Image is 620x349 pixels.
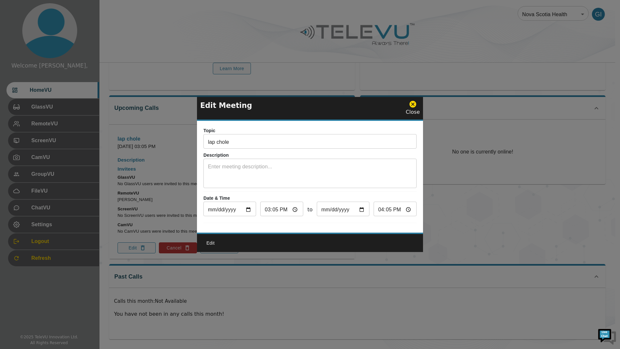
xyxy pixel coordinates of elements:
[203,195,417,202] p: Date & Time
[11,30,27,46] img: d_736959983_company_1615157101543_736959983
[406,100,420,116] div: Close
[307,206,313,214] span: to
[34,34,108,42] div: Chat with us now
[203,152,417,159] p: Description
[106,3,121,19] div: Minimize live chat window
[200,237,221,249] button: Edit
[37,81,89,147] span: We're online!
[203,127,417,134] p: Topic
[597,326,617,346] img: Chat Widget
[200,100,252,111] p: Edit Meeting
[3,176,123,199] textarea: Type your message and hit 'Enter'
